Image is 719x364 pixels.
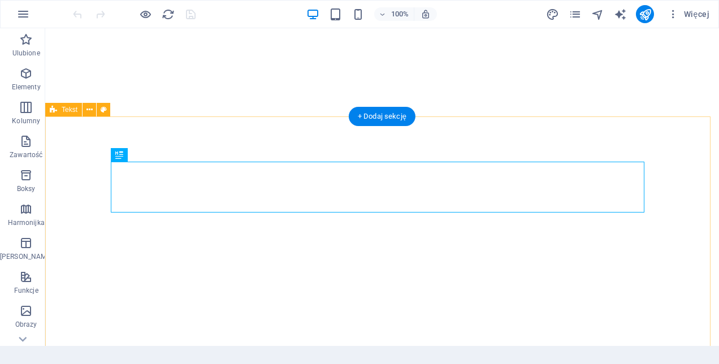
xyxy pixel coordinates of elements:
[12,116,40,125] p: Kolumny
[614,8,627,21] i: AI Writer
[161,7,175,21] button: reload
[639,8,652,21] i: Opublikuj
[15,320,37,329] p: Obrazy
[668,8,709,20] span: Więcej
[636,5,654,23] button: publish
[14,286,38,295] p: Funkcje
[546,8,559,21] i: Projekt (Ctrl+Alt+Y)
[12,83,41,92] p: Elementy
[162,8,175,21] i: Przeładuj stronę
[10,150,42,159] p: Zawartość
[8,218,45,227] p: Harmonijka
[374,7,414,21] button: 100%
[391,7,409,21] h6: 100%
[62,106,77,113] span: Tekst
[663,5,714,23] button: Więcej
[569,8,582,21] i: Strony (Ctrl+Alt+S)
[421,9,431,19] i: Po zmianie rozmiaru automatycznie dostosowuje poziom powiększenia do wybranego urządzenia.
[568,7,582,21] button: pages
[591,7,604,21] button: navigator
[138,7,152,21] button: Kliknij tutaj, aby wyjść z trybu podglądu i kontynuować edycję
[613,7,627,21] button: text_generator
[591,8,604,21] i: Nawigator
[17,184,36,193] p: Boksy
[12,49,40,58] p: Ulubione
[545,7,559,21] button: design
[349,107,415,126] div: + Dodaj sekcję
